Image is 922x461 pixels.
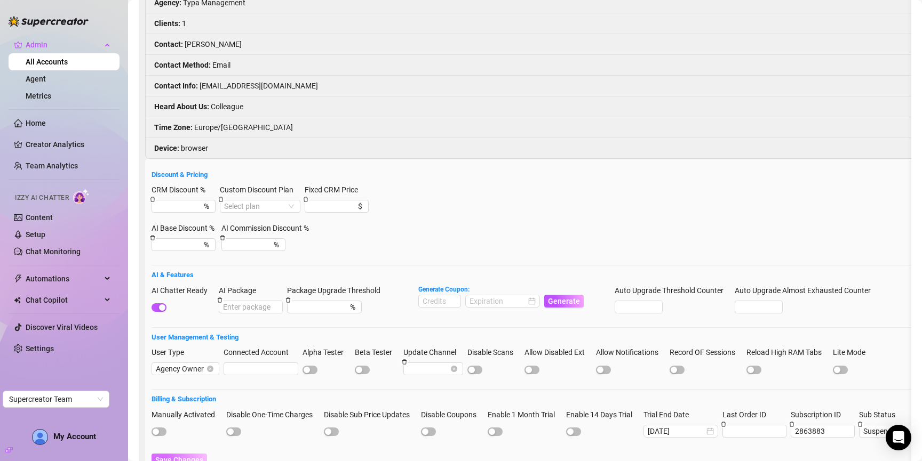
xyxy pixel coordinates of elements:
[226,239,272,250] input: AI Commission Discount %
[863,425,911,437] span: Suspended
[26,247,81,256] a: Chat Monitoring
[14,274,22,283] span: thunderbolt
[596,346,665,358] label: Allow Notifications
[9,391,103,407] span: Supercreator Team
[219,285,263,296] label: AI Package
[15,193,69,203] span: Izzy AI Chatter
[324,427,339,436] button: Disable Sub Price Updates
[156,239,202,250] input: AI Base Discount %
[746,346,829,358] label: Reload High RAM Tabs
[150,235,155,240] span: delete
[154,40,183,48] strong: Contact :
[791,425,854,437] input: Subscription ID
[746,366,761,374] button: Reload High RAM Tabs
[33,430,47,444] img: AD_cMMTxCeTpmN1d5MnKJ1j-_uXZCpTKapSSqNGg4PyXtR_tCW7gZXTNmFz2tpVv9LSyNV7ff1CaS4f4q0HLYKULQOwoM5GQR...
[26,161,78,170] a: Team Analytics
[220,235,225,240] span: delete
[833,366,848,374] button: Lite Mode
[156,200,202,212] input: CRM Discount %
[224,346,296,358] label: Connected Account
[224,362,298,375] input: Connected Account
[156,363,215,375] span: Agency Owner
[73,189,90,204] img: AI Chatter
[488,409,562,420] label: Enable 1 Month Trial
[451,366,457,372] span: close-circle
[53,432,96,441] span: My Account
[403,346,463,358] label: Update Channel
[643,409,696,420] label: Trial End Date
[615,301,662,313] input: Auto Upgrade Threshold Counter
[421,427,436,436] button: Disable Coupons
[723,425,786,437] input: Last Order ID
[152,285,214,296] label: AI Chatter Ready
[566,427,581,436] button: Enable 14 Days Trial
[488,427,503,436] button: Enable 1 Month Trial
[524,346,592,358] label: Allow Disabled Ext
[789,422,794,427] span: delete
[207,366,213,372] span: close-circle
[152,303,166,312] button: AI Chatter Ready
[26,58,68,66] a: All Accounts
[857,422,863,427] span: delete
[26,292,101,309] span: Chat Copilot
[735,301,782,313] input: Auto Upgrade Almost Exhausted Counter
[154,102,209,111] strong: Heard About Us :
[152,222,221,234] label: AI Base Discount %
[355,366,370,374] button: Beta Tester
[26,119,46,127] a: Home
[419,295,460,307] input: Credits
[226,427,241,436] button: Disable One-Time Charges
[285,297,291,303] span: delete
[152,346,191,358] label: User Type
[26,36,101,53] span: Admin
[615,285,730,296] label: Auto Upgrade Threshold Counter
[566,409,639,420] label: Enable 14 Days Trial
[14,296,21,304] img: Chat Copilot
[219,301,283,313] input: AI Package
[26,136,111,153] a: Creator Analytics
[721,422,726,427] span: delete
[305,184,365,196] label: Fixed CRM Price
[154,144,179,152] strong: Device :
[9,16,89,27] img: logo-BBDzfeDw.svg
[548,297,580,305] span: Generate
[220,184,300,196] label: Custom Discount Plan
[154,82,198,90] strong: Contact Info :
[418,286,470,293] strong: Generate Coupon:
[5,446,13,454] span: build
[859,409,902,420] label: Sub Status
[791,409,848,420] label: Subscription ID
[402,359,407,365] span: delete
[648,425,704,437] input: Trial End Date
[217,297,222,303] span: delete
[421,409,483,420] label: Disable Coupons
[833,346,872,358] label: Lite Mode
[355,346,399,358] label: Beta Tester
[524,366,539,374] button: Allow Disabled Ext
[470,295,526,307] input: Expiration
[303,197,308,202] span: delete
[226,409,320,420] label: Disable One-Time Charges
[467,346,520,358] label: Disable Scans
[152,184,212,196] label: CRM Discount %
[26,213,53,222] a: Content
[154,61,211,69] strong: Contact Method :
[722,409,773,420] label: Last Order ID
[218,197,224,202] span: delete
[886,425,911,450] div: Open Intercom Messenger
[150,197,155,202] span: delete
[303,366,317,374] button: Alpha Tester
[303,346,351,358] label: Alpha Tester
[152,427,166,436] button: Manually Activated
[26,75,46,83] a: Agent
[670,346,742,358] label: Record OF Sessions
[467,366,482,374] button: Disable Scans
[291,301,348,313] input: Package Upgrade Threshold
[26,92,51,100] a: Metrics
[26,230,45,239] a: Setup
[26,344,54,353] a: Settings
[596,366,611,374] button: Allow Notifications
[670,366,685,374] button: Record OF Sessions
[324,409,417,420] label: Disable Sub Price Updates
[26,270,101,287] span: Automations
